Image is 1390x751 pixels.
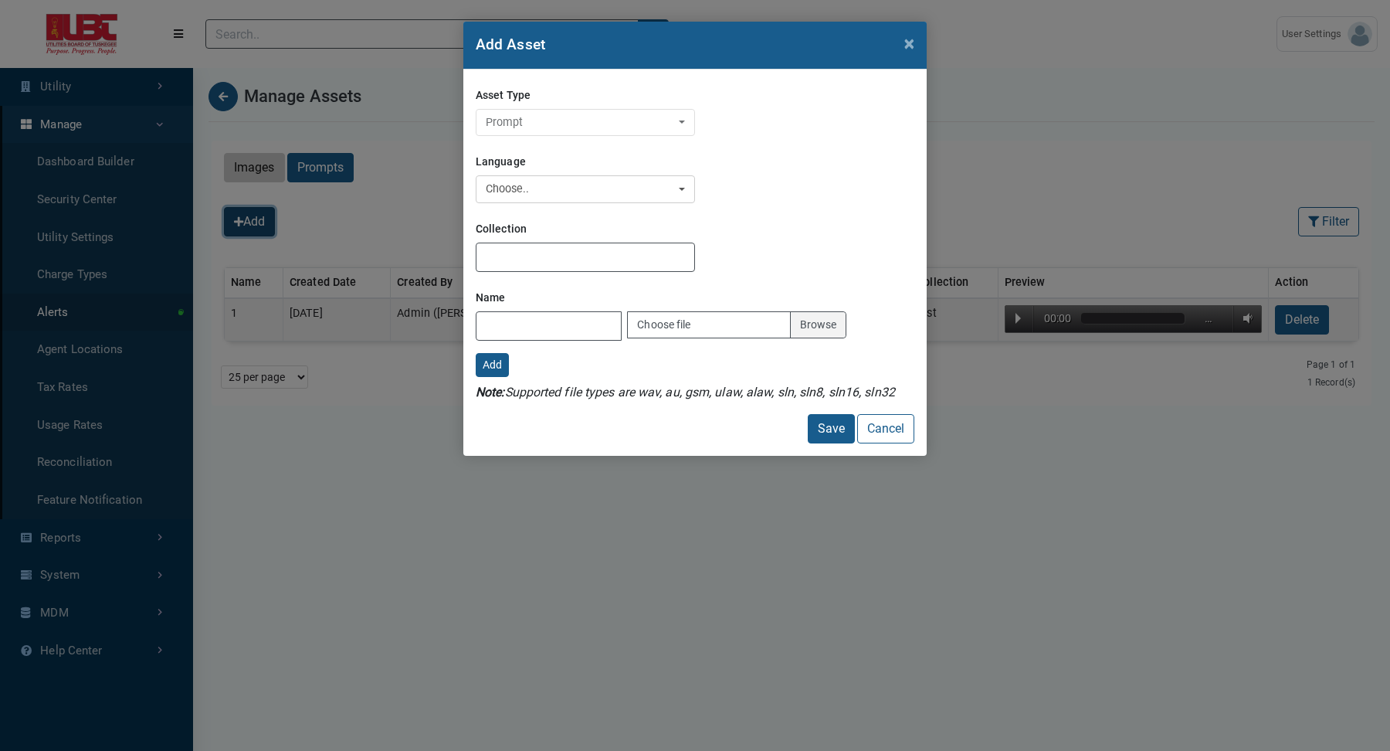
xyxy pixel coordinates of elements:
label: Name [476,284,505,311]
label: Choose file [627,311,846,338]
label: Asset Type [476,82,531,109]
label: Collection [476,216,527,243]
b: Note: [476,385,505,399]
span: × [904,32,914,54]
button: Cancel [857,414,914,443]
button: Prompt [476,109,695,137]
label: Language [476,148,526,175]
button: Save [808,414,855,443]
div: Prompt [486,114,676,131]
button: Add [476,353,509,377]
h2: Add Asset [476,34,545,56]
button: Close [892,22,927,65]
div: Choose.. [486,181,676,198]
button: Choose.. [476,175,695,203]
p: Supported file types are wav, au, gsm, ulaw, alaw, sln, sln8, sln16, sln32 [476,383,914,402]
